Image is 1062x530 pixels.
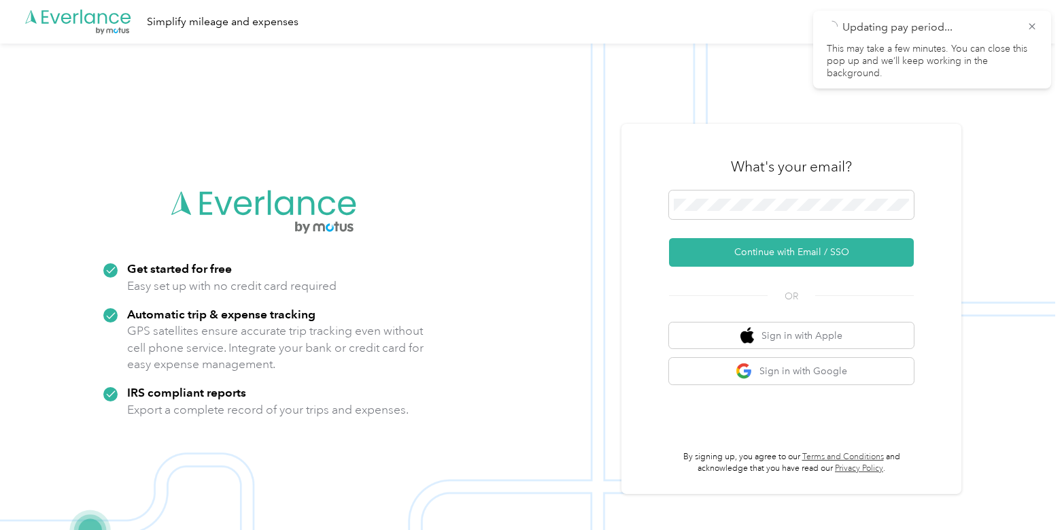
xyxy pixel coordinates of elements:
[835,463,883,474] a: Privacy Policy
[768,289,815,303] span: OR
[669,451,914,475] p: By signing up, you agree to our and acknowledge that you have read our .
[147,14,298,31] div: Simplify mileage and expenses
[127,401,409,418] p: Export a complete record of your trips and expenses.
[127,385,246,399] strong: IRS compliant reports
[127,307,315,321] strong: Automatic trip & expense tracking
[736,363,753,380] img: google logo
[731,157,852,176] h3: What's your email?
[669,238,914,267] button: Continue with Email / SSO
[127,278,337,295] p: Easy set up with no credit card required
[669,358,914,384] button: google logoSign in with Google
[127,322,424,373] p: GPS satellites ensure accurate trip tracking even without cell phone service. Integrate your bank...
[127,261,232,276] strong: Get started for free
[669,322,914,349] button: apple logoSign in with Apple
[827,43,1038,80] p: This may take a few minutes. You can close this pop up and we’ll keep working in the background.
[842,19,1016,36] p: Updating pay period...
[740,327,754,344] img: apple logo
[802,452,884,462] a: Terms and Conditions
[986,454,1062,530] iframe: Everlance-gr Chat Button Frame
